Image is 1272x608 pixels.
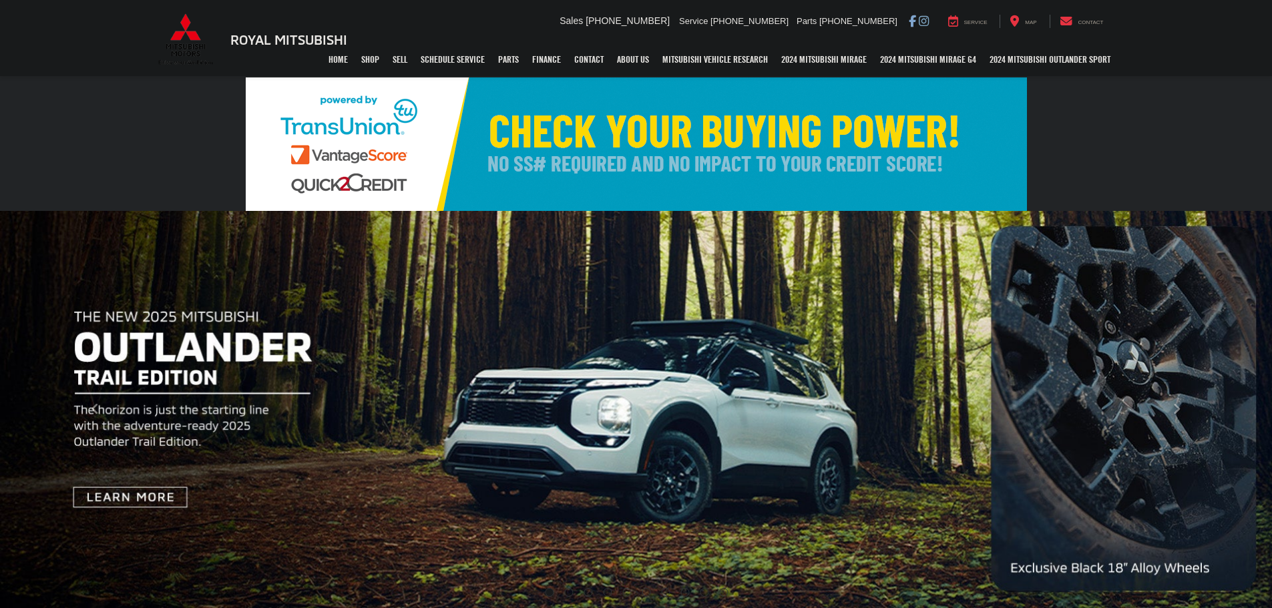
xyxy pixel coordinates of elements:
[568,43,610,76] a: Contact
[775,43,873,76] a: 2024 Mitsubishi Mirage
[230,32,347,47] h3: Royal Mitsubishi
[819,16,897,26] span: [PHONE_NUMBER]
[661,588,670,597] li: Go to slide number 7.
[386,43,414,76] a: Sell
[586,15,670,26] span: [PHONE_NUMBER]
[355,43,386,76] a: Shop
[414,43,491,76] a: Schedule Service: Opens in a new tab
[642,588,650,597] li: Go to slide number 6.
[680,588,689,597] li: Go to slide number 8.
[525,43,568,76] a: Finance
[560,15,583,26] span: Sales
[719,588,728,597] li: Go to slide number 10.
[623,588,632,597] li: Go to slide number 5.
[584,588,593,597] li: Go to slide number 3.
[679,16,708,26] span: Service
[1081,238,1272,581] button: Click to view next picture.
[246,77,1027,211] img: Check Your Buying Power
[1050,15,1114,28] a: Contact
[919,15,929,26] a: Instagram: Click to visit our Instagram page
[656,43,775,76] a: Mitsubishi Vehicle Research
[938,15,998,28] a: Service
[604,588,612,597] li: Go to slide number 4.
[1025,19,1036,25] span: Map
[156,13,216,65] img: Mitsubishi
[545,588,554,597] li: Go to slide number 1.
[1078,19,1103,25] span: Contact
[1000,15,1046,28] a: Map
[964,19,988,25] span: Service
[873,43,983,76] a: 2024 Mitsubishi Mirage G4
[565,588,574,597] li: Go to slide number 2.
[491,43,525,76] a: Parts: Opens in a new tab
[710,16,789,26] span: [PHONE_NUMBER]
[983,43,1117,76] a: 2024 Mitsubishi Outlander SPORT
[909,15,916,26] a: Facebook: Click to visit our Facebook page
[322,43,355,76] a: Home
[700,588,708,597] li: Go to slide number 9.
[797,16,817,26] span: Parts
[610,43,656,76] a: About Us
